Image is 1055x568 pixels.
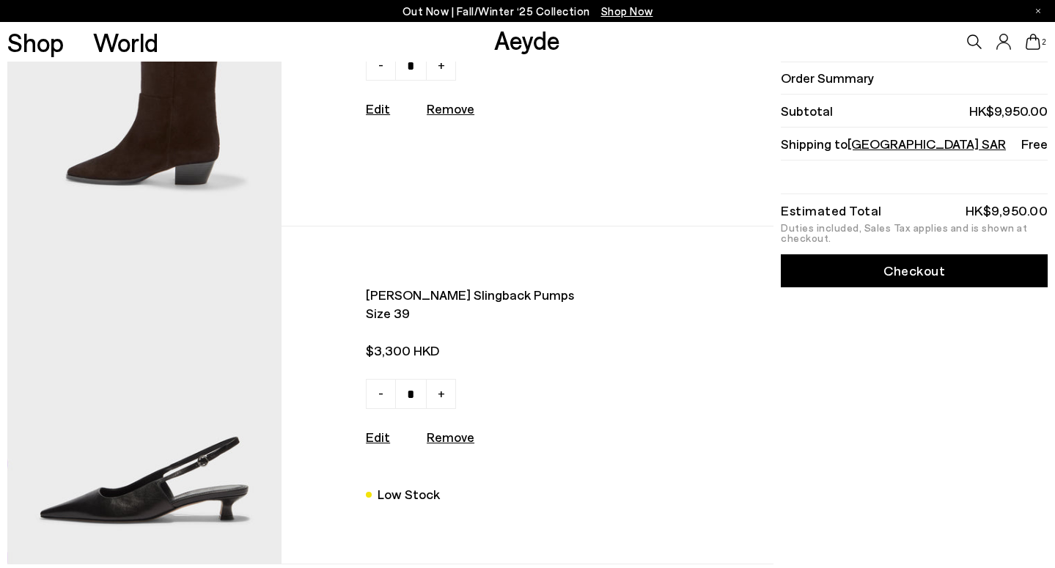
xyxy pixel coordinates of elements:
[966,205,1048,215] div: HK$9,950.00
[781,62,1048,95] li: Order Summary
[366,304,665,322] span: Size 39
[781,135,1006,153] span: Shipping to
[366,342,665,360] span: $3,300 HKD
[427,100,474,117] u: Remove
[366,51,396,81] a: -
[7,29,64,55] a: Shop
[426,379,456,409] a: +
[366,100,390,117] a: Edit
[781,254,1048,287] a: Checkout
[426,51,456,81] a: +
[427,429,474,445] u: Remove
[848,136,1006,152] span: [GEOGRAPHIC_DATA] SAR
[438,384,445,402] span: +
[402,2,653,21] p: Out Now | Fall/Winter ‘25 Collection
[1026,34,1040,50] a: 2
[494,24,560,55] a: Aeyde
[366,429,390,445] a: Edit
[366,286,665,304] span: [PERSON_NAME] slingback pumps
[366,379,396,409] a: -
[781,205,882,215] div: Estimated Total
[781,95,1048,128] li: Subtotal
[7,226,282,564] img: AEYDE-CATRINA-NAPPA-LEATHER-BLACK-1_8e75d5cb-cbba-42b8-8ae4-0a10c25f314d_580x.jpg
[378,384,383,402] span: -
[781,223,1048,243] div: Duties included, Sales Tax applies and is shown at checkout.
[1021,135,1048,153] span: Free
[1040,38,1048,46] span: 2
[93,29,158,55] a: World
[601,4,653,18] span: Navigate to /collections/new-in
[969,102,1048,120] span: HK$9,950.00
[378,56,383,73] span: -
[438,56,445,73] span: +
[378,484,440,504] div: Low Stock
